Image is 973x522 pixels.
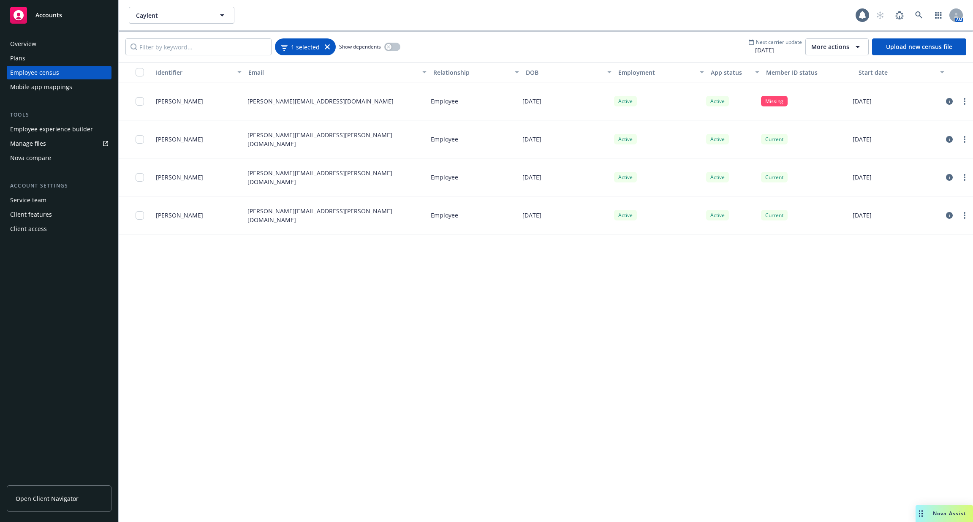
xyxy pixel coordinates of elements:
[618,68,695,77] div: Employment
[522,173,541,182] p: [DATE]
[247,97,394,106] p: [PERSON_NAME][EMAIL_ADDRESS][DOMAIN_NAME]
[10,122,93,136] div: Employee experience builder
[859,68,935,77] div: Start date
[891,7,908,24] a: Report a Bug
[959,134,970,144] a: more
[944,134,954,144] a: circleInformation
[761,210,788,220] div: Current
[431,211,458,220] p: Employee
[10,66,59,79] div: Employee census
[959,172,970,182] a: more
[431,135,458,144] p: Employee
[959,210,970,220] a: more
[853,97,872,106] p: [DATE]
[10,193,46,207] div: Service team
[944,172,954,182] a: circleInformation
[766,68,852,77] div: Member ID status
[156,135,203,144] span: [PERSON_NAME]
[853,135,872,144] p: [DATE]
[522,211,541,220] p: [DATE]
[16,494,79,503] span: Open Client Navigator
[522,62,615,82] button: DOB
[916,505,926,522] div: Drag to move
[247,207,424,224] p: [PERSON_NAME][EMAIL_ADDRESS][PERSON_NAME][DOMAIN_NAME]
[7,137,111,150] a: Manage files
[763,62,855,82] button: Member ID status
[7,122,111,136] a: Employee experience builder
[136,135,144,144] input: Toggle Row Selected
[247,169,424,186] p: [PERSON_NAME][EMAIL_ADDRESS][PERSON_NAME][DOMAIN_NAME]
[247,130,424,148] p: [PERSON_NAME][EMAIL_ADDRESS][PERSON_NAME][DOMAIN_NAME]
[522,97,541,106] p: [DATE]
[7,151,111,165] a: Nova compare
[756,38,802,46] span: Next carrier update
[7,208,111,221] a: Client features
[245,62,430,82] button: Email
[916,505,973,522] button: Nova Assist
[7,80,111,94] a: Mobile app mappings
[136,173,144,182] input: Toggle Row Selected
[7,193,111,207] a: Service team
[522,135,541,144] p: [DATE]
[125,38,272,55] input: Filter by keyword...
[156,97,203,106] span: [PERSON_NAME]
[944,210,954,220] a: circleInformation
[10,80,72,94] div: Mobile app mappings
[853,211,872,220] p: [DATE]
[855,62,948,82] button: Start date
[805,38,869,55] button: More actions
[136,211,144,220] input: Toggle Row Selected
[433,68,510,77] div: Relationship
[933,510,966,517] span: Nova Assist
[156,211,203,220] span: [PERSON_NAME]
[248,68,417,77] div: Email
[7,3,111,27] a: Accounts
[10,151,51,165] div: Nova compare
[7,182,111,190] div: Account settings
[706,210,729,220] div: Active
[910,7,927,24] a: Search
[7,66,111,79] a: Employee census
[959,96,970,106] a: more
[430,62,522,82] button: Relationship
[339,43,381,50] span: Show dependents
[615,62,707,82] button: Employment
[136,68,144,76] input: Select all
[129,7,234,24] button: Caylent
[431,173,458,182] p: Employee
[706,134,729,144] div: Active
[35,12,62,19] span: Accounts
[614,210,637,220] div: Active
[706,96,729,106] div: Active
[872,7,889,24] a: Start snowing
[10,37,36,51] div: Overview
[811,43,849,51] span: More actions
[944,96,954,106] a: circleInformation
[291,43,320,52] span: 1 selected
[10,137,46,150] div: Manage files
[930,7,947,24] a: Switch app
[136,11,209,20] span: Caylent
[748,46,802,54] span: [DATE]
[136,97,144,106] input: Toggle Row Selected
[152,62,245,82] button: Identifier
[526,68,602,77] div: DOB
[156,173,203,182] span: [PERSON_NAME]
[872,38,966,55] a: Upload new census file
[431,97,458,106] p: Employee
[761,96,788,106] div: Missing
[706,172,729,182] div: Active
[7,111,111,119] div: Tools
[761,134,788,144] div: Current
[156,68,232,77] div: Identifier
[10,52,25,65] div: Plans
[614,96,637,106] div: Active
[614,134,637,144] div: Active
[7,52,111,65] a: Plans
[707,62,763,82] button: App status
[761,172,788,182] div: Current
[10,222,47,236] div: Client access
[614,172,637,182] div: Active
[7,37,111,51] a: Overview
[10,208,52,221] div: Client features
